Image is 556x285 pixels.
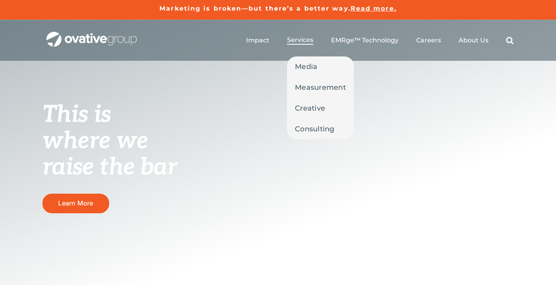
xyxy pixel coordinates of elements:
a: Search [506,36,514,44]
a: EMRge™ Technology [331,36,399,44]
nav: Menu [246,28,514,53]
span: Learn More [58,200,93,207]
span: Services [287,36,313,44]
span: where we raise the bar [42,127,177,182]
a: Services [287,36,313,45]
a: Learn More [42,194,109,213]
a: Read more. [351,5,397,12]
a: About Us [459,36,488,44]
a: OG_Full_horizontal_WHT [46,31,137,38]
a: Impact [246,36,269,44]
span: This is [42,101,111,129]
a: Creative [287,98,354,118]
span: Creative [295,103,325,114]
a: Media [287,56,354,77]
a: Consulting [287,119,354,139]
a: Marketing is broken—but there’s a better way. [159,5,351,12]
a: Measurement [287,77,354,98]
span: Media [295,61,317,72]
span: Measurement [295,82,346,93]
a: Careers [416,36,441,44]
span: Consulting [295,123,335,134]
